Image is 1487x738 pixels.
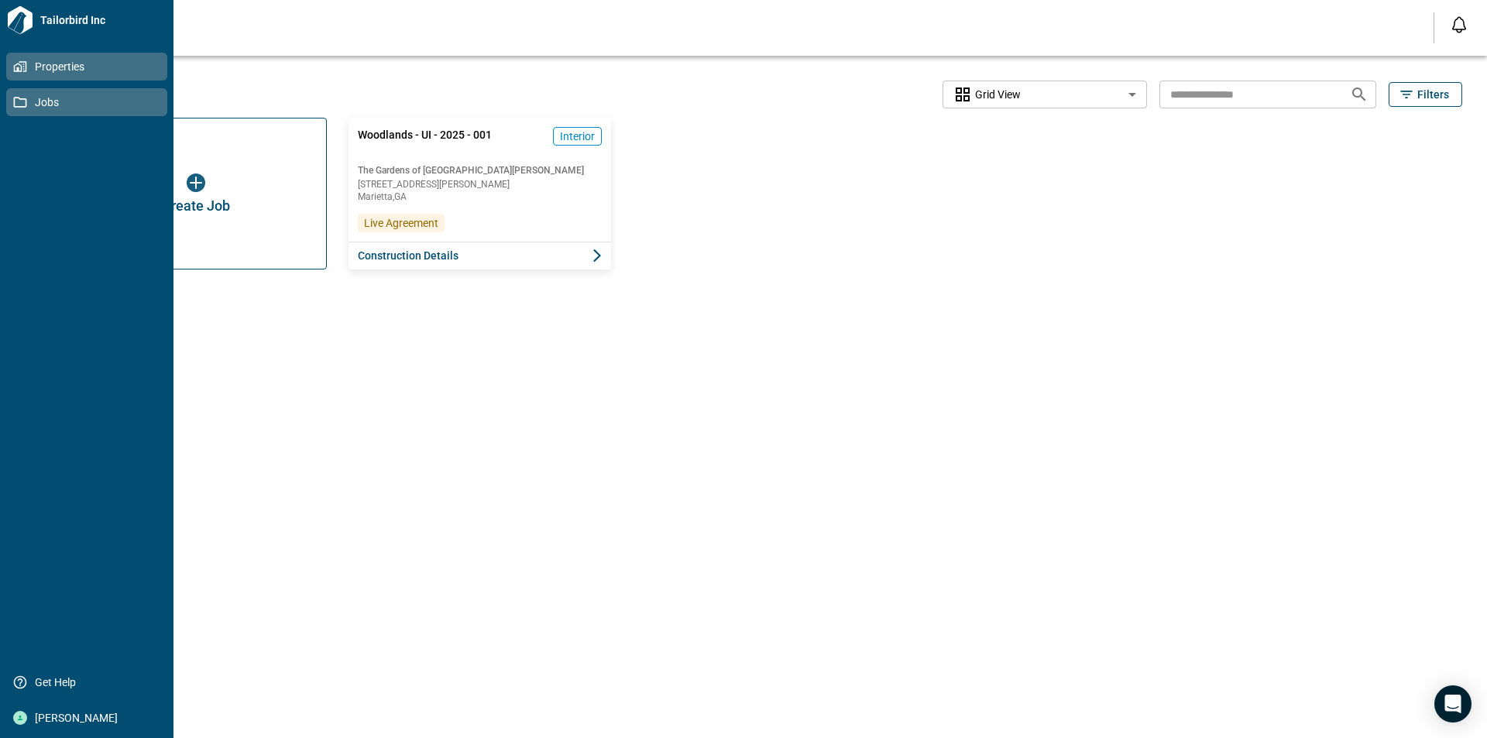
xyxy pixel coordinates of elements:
[27,674,153,690] span: Get Help
[187,173,205,192] img: icon button
[560,129,595,144] span: Interior
[34,12,167,28] span: Tailorbird Inc
[27,94,153,110] span: Jobs
[358,248,458,263] span: Construction Details
[358,180,601,189] span: [STREET_ADDRESS][PERSON_NAME]
[1389,82,1462,107] button: Filters
[364,215,438,231] span: Live Agreement
[6,88,167,116] a: Jobs
[943,79,1147,111] div: Without label
[27,59,153,74] span: Properties
[358,164,601,177] span: The Gardens of [GEOGRAPHIC_DATA][PERSON_NAME]
[1434,685,1472,723] div: Open Intercom Messenger
[358,192,601,201] span: Marietta , GA
[358,127,492,158] span: Woodlands - UI - 2025 - 001
[1447,12,1472,37] button: Open notification feed
[162,198,230,214] span: Create Job
[975,87,1021,102] span: Grid View
[1344,79,1375,110] button: Search jobs
[27,710,153,726] span: [PERSON_NAME]
[6,53,167,81] a: Properties
[349,242,610,269] button: Construction Details
[1417,87,1449,102] span: Filters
